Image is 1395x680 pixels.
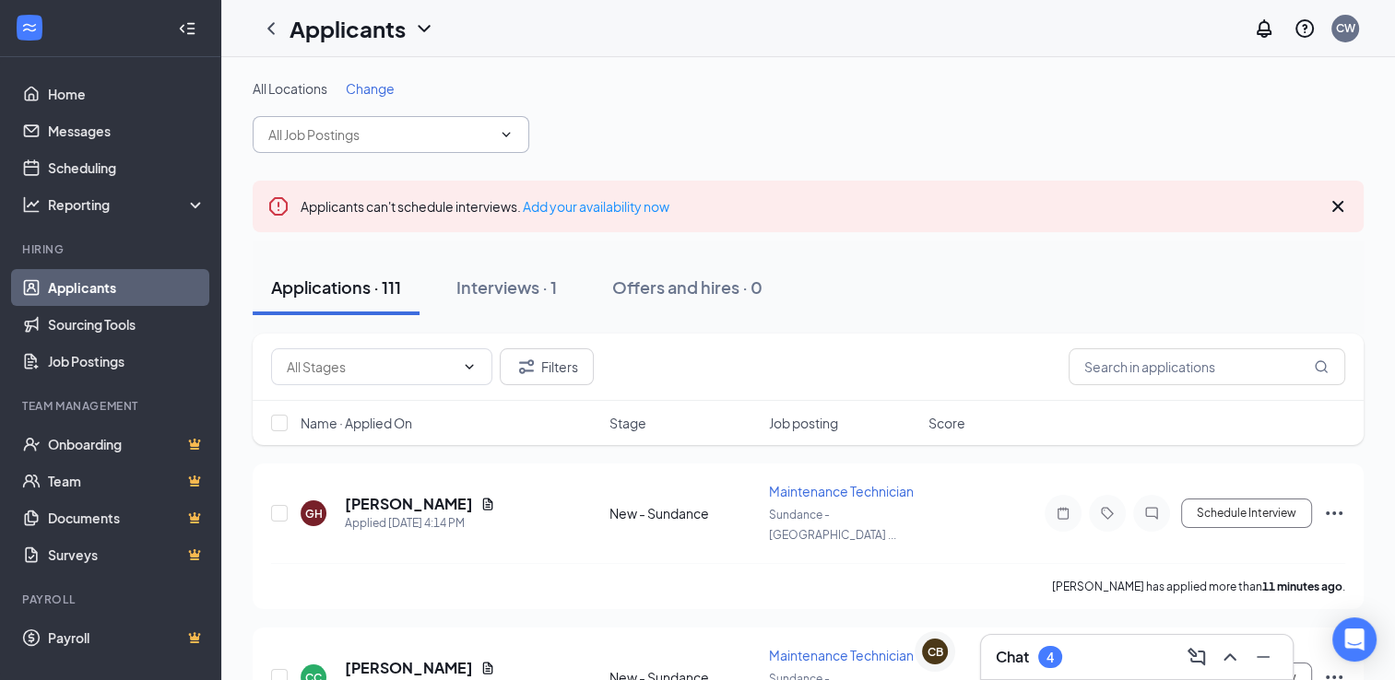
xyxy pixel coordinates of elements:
[48,536,206,573] a: SurveysCrown
[267,195,290,217] svg: Error
[1215,642,1245,672] button: ChevronUp
[48,112,206,149] a: Messages
[769,483,914,499] span: Maintenance Technician
[48,499,206,536] a: DocumentsCrown
[1052,506,1074,521] svg: Note
[1186,646,1208,668] svg: ComposeMessage
[345,494,473,514] h5: [PERSON_NAME]
[499,127,514,142] svg: ChevronDown
[1248,642,1278,672] button: Minimize
[609,414,646,432] span: Stage
[1046,650,1054,665] div: 4
[22,241,202,257] div: Hiring
[928,644,943,660] div: CB
[22,592,202,607] div: Payroll
[1336,20,1355,36] div: CW
[48,343,206,380] a: Job Postings
[305,506,323,522] div: GH
[413,18,435,40] svg: ChevronDown
[1096,506,1118,521] svg: Tag
[22,398,202,414] div: Team Management
[612,276,763,299] div: Offers and hires · 0
[48,195,207,214] div: Reporting
[271,276,401,299] div: Applications · 111
[456,276,557,299] div: Interviews · 1
[1069,348,1345,385] input: Search in applications
[20,18,39,37] svg: WorkstreamLogo
[523,198,669,215] a: Add your availability now
[462,359,477,374] svg: ChevronDown
[500,348,594,385] button: Filter Filters
[1253,18,1275,40] svg: Notifications
[287,357,455,377] input: All Stages
[1294,18,1316,40] svg: QuestionInfo
[301,414,412,432] span: Name · Applied On
[1252,646,1274,668] svg: Minimize
[301,198,669,215] span: Applicants can't schedule interviews.
[48,76,206,112] a: Home
[1181,498,1312,528] button: Schedule Interview
[48,149,206,186] a: Scheduling
[1323,502,1345,524] svg: Ellipses
[268,124,491,145] input: All Job Postings
[48,306,206,343] a: Sourcing Tools
[48,426,206,463] a: OnboardingCrown
[609,504,758,522] div: New - Sundance
[1262,580,1342,593] b: 11 minutes ago
[345,514,495,533] div: Applied [DATE] 4:14 PM
[1314,359,1329,374] svg: MagnifyingGlass
[769,414,838,432] span: Job posting
[1327,195,1349,217] svg: Cross
[1141,506,1163,521] svg: ChatInactive
[1219,646,1241,668] svg: ChevronUp
[48,463,206,499] a: TeamCrown
[48,269,206,306] a: Applicants
[996,647,1029,667] h3: Chat
[928,414,965,432] span: Score
[260,18,282,40] svg: ChevronLeft
[178,19,196,38] svg: Collapse
[22,195,41,214] svg: Analysis
[480,661,495,675] svg: Document
[480,497,495,511] svg: Document
[290,13,406,44] h1: Applicants
[1052,579,1345,594] p: [PERSON_NAME] has applied more than .
[769,508,896,542] span: Sundance - [GEOGRAPHIC_DATA] ...
[253,80,327,97] span: All Locations
[1332,617,1377,662] div: Open Intercom Messenger
[769,647,914,663] span: Maintenance Technician
[345,658,473,678] h5: [PERSON_NAME]
[515,356,538,378] svg: Filter
[48,619,206,656] a: PayrollCrown
[346,80,395,97] span: Change
[1182,642,1212,672] button: ComposeMessage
